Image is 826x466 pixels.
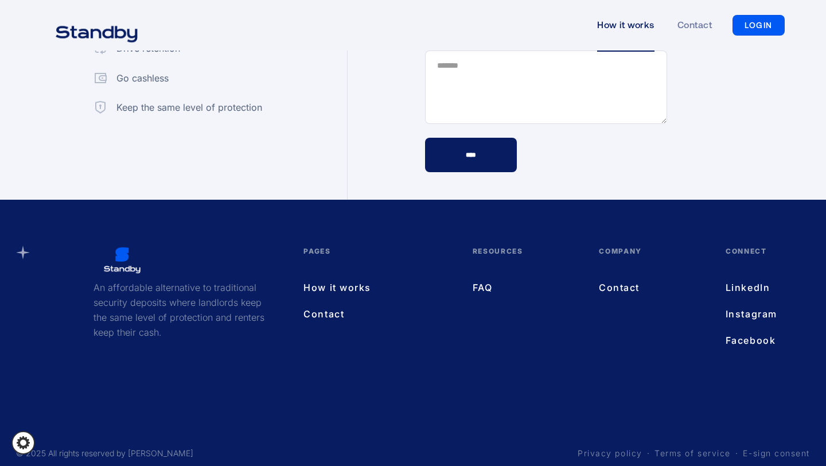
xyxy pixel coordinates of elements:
[743,448,810,459] a: E-sign consent
[473,246,576,280] div: Resources
[726,306,787,321] a: Instagram
[726,246,787,280] div: Connect
[303,306,449,321] a: Contact
[473,280,576,295] a: FAQ
[303,246,449,280] div: pages
[654,448,731,459] a: Terms of service
[11,431,35,455] a: Cookie settings
[726,333,787,348] a: Facebook
[726,280,787,295] a: LinkedIn
[733,15,785,36] a: LOGIN
[599,280,703,295] a: Contact
[16,448,193,459] div: © 2025 All rights reserved by [PERSON_NAME]
[647,448,650,459] a: ·
[41,18,152,32] a: home
[93,280,269,340] p: An affordable alternative to traditional security deposits where landlords keep the same level of...
[599,246,703,280] div: Company
[116,100,262,115] div: Keep the same level of protection
[735,448,739,459] a: ·
[303,280,449,295] a: How it works
[116,71,169,86] div: Go cashless
[578,448,642,459] a: Privacy policy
